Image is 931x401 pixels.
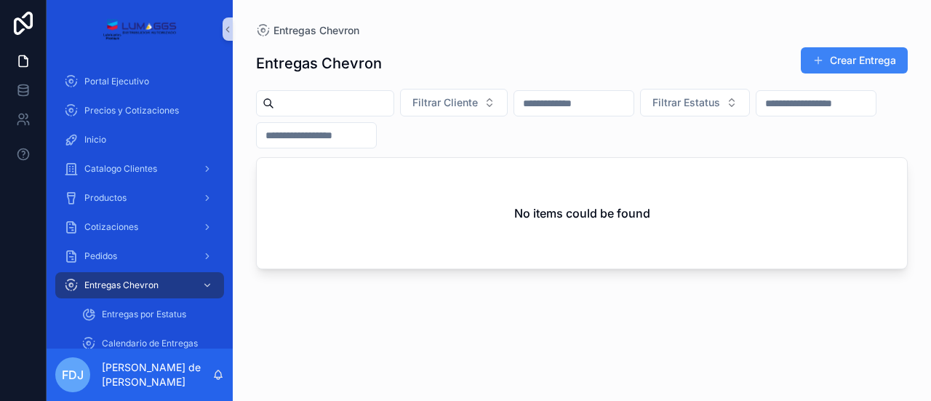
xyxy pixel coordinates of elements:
[55,98,224,124] a: Precios y Cotizaciones
[412,95,478,110] span: Filtrar Cliente
[55,127,224,153] a: Inicio
[73,301,224,327] a: Entregas por Estatus
[84,76,149,87] span: Portal Ejecutivo
[514,205,650,222] h2: No items could be found
[47,58,233,349] div: scrollable content
[84,192,127,204] span: Productos
[640,89,750,116] button: Select Button
[84,163,157,175] span: Catalogo Clientes
[102,338,198,349] span: Calendario de Entregas
[84,105,179,116] span: Precios y Cotizaciones
[102,309,186,320] span: Entregas por Estatus
[55,243,224,269] a: Pedidos
[273,23,359,38] span: Entregas Chevron
[103,17,176,41] img: App logo
[55,272,224,298] a: Entregas Chevron
[73,330,224,357] a: Calendario de Entregas
[84,250,117,262] span: Pedidos
[84,134,106,146] span: Inicio
[84,279,159,291] span: Entregas Chevron
[102,360,212,389] p: [PERSON_NAME] de [PERSON_NAME]
[55,156,224,182] a: Catalogo Clientes
[801,47,908,74] button: Crear Entrega
[55,214,224,240] a: Cotizaciones
[62,366,84,384] span: FdJ
[84,221,138,233] span: Cotizaciones
[400,89,508,116] button: Select Button
[256,53,382,74] h1: Entregas Chevron
[256,23,359,38] a: Entregas Chevron
[55,185,224,211] a: Productos
[55,68,224,95] a: Portal Ejecutivo
[652,95,720,110] span: Filtrar Estatus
